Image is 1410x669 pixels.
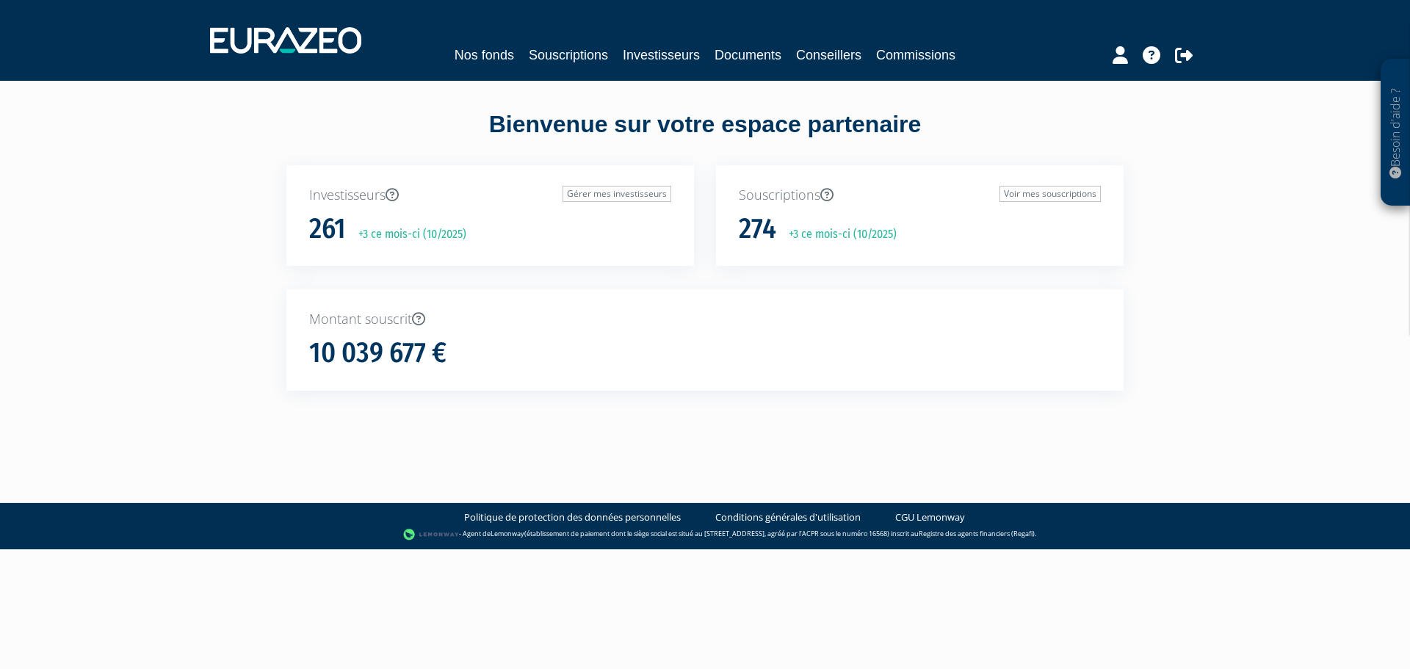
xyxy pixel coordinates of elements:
[919,529,1035,538] a: Registre des agents financiers (Regafi)
[739,214,776,245] h1: 274
[464,510,681,524] a: Politique de protection des données personnelles
[895,510,965,524] a: CGU Lemonway
[309,338,446,369] h1: 10 039 677 €
[309,310,1101,329] p: Montant souscrit
[348,226,466,243] p: +3 ce mois-ci (10/2025)
[529,45,608,65] a: Souscriptions
[739,186,1101,205] p: Souscriptions
[715,510,861,524] a: Conditions générales d'utilisation
[275,108,1135,165] div: Bienvenue sur votre espace partenaire
[455,45,514,65] a: Nos fonds
[309,186,671,205] p: Investisseurs
[778,226,897,243] p: +3 ce mois-ci (10/2025)
[15,527,1395,542] div: - Agent de (établissement de paiement dont le siège social est situé au [STREET_ADDRESS], agréé p...
[491,529,524,538] a: Lemonway
[309,214,346,245] h1: 261
[563,186,671,202] a: Gérer mes investisseurs
[403,527,460,542] img: logo-lemonway.png
[1387,67,1404,199] p: Besoin d'aide ?
[210,27,361,54] img: 1732889491-logotype_eurazeo_blanc_rvb.png
[623,45,700,65] a: Investisseurs
[715,45,781,65] a: Documents
[796,45,861,65] a: Conseillers
[876,45,955,65] a: Commissions
[999,186,1101,202] a: Voir mes souscriptions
